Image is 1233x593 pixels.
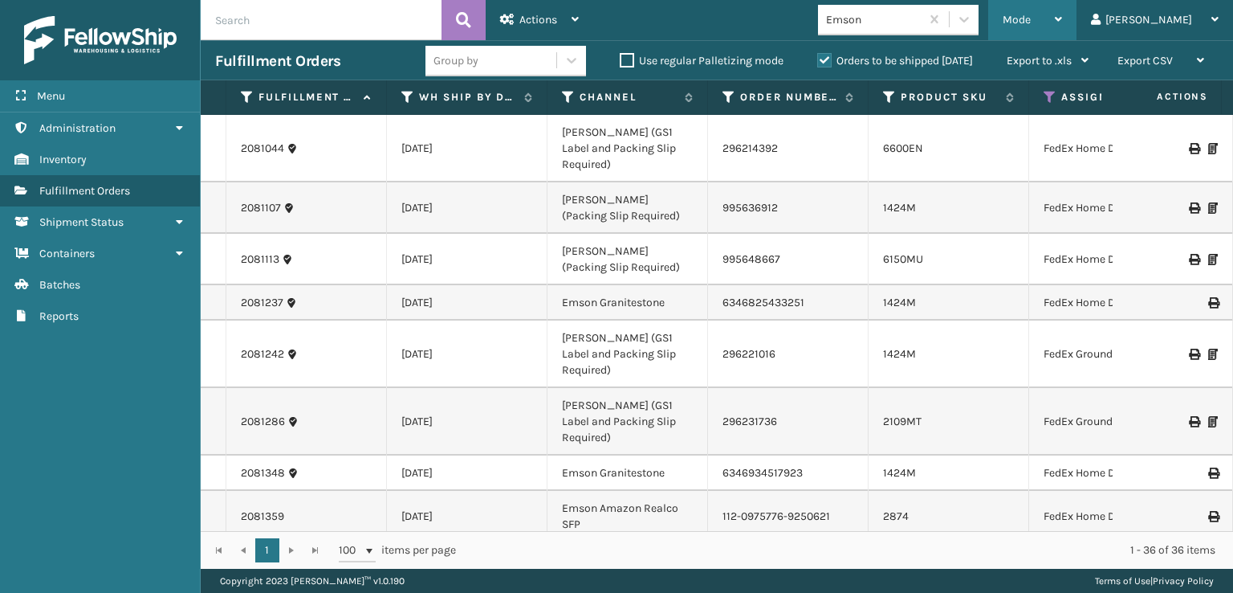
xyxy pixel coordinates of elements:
[339,538,456,562] span: items per page
[255,538,279,562] a: 1
[37,89,65,103] span: Menu
[708,321,869,388] td: 296221016
[387,115,547,182] td: [DATE]
[1189,349,1198,360] i: Print Label
[1208,349,1218,360] i: Print Packing Slip
[1208,143,1218,154] i: Print Packing Slip
[241,141,284,157] a: 2081044
[39,278,80,292] span: Batches
[1029,456,1190,491] td: FedEx Home Delivery
[901,90,998,104] label: Product SKU
[1029,388,1190,456] td: FedEx Ground
[826,11,922,28] div: Emson
[1208,202,1218,214] i: Print Packing Slip
[1095,569,1214,593] div: |
[241,295,283,311] a: 2081237
[387,321,547,388] td: [DATE]
[387,182,547,234] td: [DATE]
[883,347,916,361] a: 1424M
[39,153,87,166] span: Inventory
[1007,54,1072,67] span: Export to .xls
[883,141,923,155] a: 6600EN
[39,247,95,260] span: Containers
[241,465,285,481] a: 2081348
[1208,416,1218,427] i: Print Packing Slip
[883,252,923,266] a: 6150MU
[1208,468,1218,479] i: Print Label
[519,13,557,27] span: Actions
[39,184,130,198] span: Fulfillment Orders
[580,90,677,104] label: Channel
[883,296,916,309] a: 1424M
[241,414,285,430] a: 2081286
[883,415,922,428] a: 2109MT
[1029,285,1190,321] td: FedEx Home Delivery
[1208,297,1218,309] i: Print Label
[387,456,547,491] td: [DATE]
[547,491,708,542] td: Emson Amazon Realco SFP
[39,215,124,229] span: Shipment Status
[1208,511,1218,522] i: Print Label
[478,542,1215,558] div: 1 - 36 of 36 items
[387,285,547,321] td: [DATE]
[433,52,478,69] div: Group by
[883,509,909,523] a: 2874
[387,491,547,542] td: [DATE]
[39,309,79,323] span: Reports
[1061,90,1158,104] label: Assigned Carrier Service
[1189,143,1198,154] i: Print Label
[817,54,973,67] label: Orders to be shipped [DATE]
[1003,13,1031,27] span: Mode
[1117,54,1173,67] span: Export CSV
[708,285,869,321] td: 6346825433251
[241,509,284,525] a: 2081359
[241,200,281,216] a: 2081107
[547,234,708,285] td: [PERSON_NAME] (Packing Slip Required)
[1029,491,1190,542] td: FedEx Home Delivery
[1029,115,1190,182] td: FedEx Home Delivery
[1189,254,1198,265] i: Print Label
[547,285,708,321] td: Emson Granitestone
[547,182,708,234] td: [PERSON_NAME] (Packing Slip Required)
[620,54,783,67] label: Use regular Palletizing mode
[241,346,284,362] a: 2081242
[740,90,837,104] label: Order Number
[24,16,177,64] img: logo
[547,388,708,456] td: [PERSON_NAME] (GS1 Label and Packing Slip Required)
[708,182,869,234] td: 995636912
[1095,575,1150,587] a: Terms of Use
[547,456,708,491] td: Emson Granitestone
[708,456,869,491] td: 6346934517923
[547,115,708,182] td: [PERSON_NAME] (GS1 Label and Packing Slip Required)
[215,51,340,71] h3: Fulfillment Orders
[1029,321,1190,388] td: FedEx Ground
[708,388,869,456] td: 296231736
[1189,202,1198,214] i: Print Label
[1189,416,1198,427] i: Print Label
[547,321,708,388] td: [PERSON_NAME] (GS1 Label and Packing Slip Required)
[220,569,405,593] p: Copyright 2023 [PERSON_NAME]™ v 1.0.190
[339,542,363,558] span: 100
[258,90,356,104] label: Fulfillment Order Id
[241,252,279,268] a: 2081113
[883,466,916,480] a: 1424M
[1029,234,1190,285] td: FedEx Home Delivery
[1029,182,1190,234] td: FedEx Home Delivery
[39,121,116,135] span: Administration
[1153,575,1214,587] a: Privacy Policy
[1208,254,1218,265] i: Print Packing Slip
[708,115,869,182] td: 296214392
[1106,84,1218,110] span: Actions
[883,201,916,215] a: 1424M
[387,234,547,285] td: [DATE]
[708,234,869,285] td: 995648667
[419,90,516,104] label: WH Ship By Date
[708,491,869,542] td: 112-0975776-9250621
[387,388,547,456] td: [DATE]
